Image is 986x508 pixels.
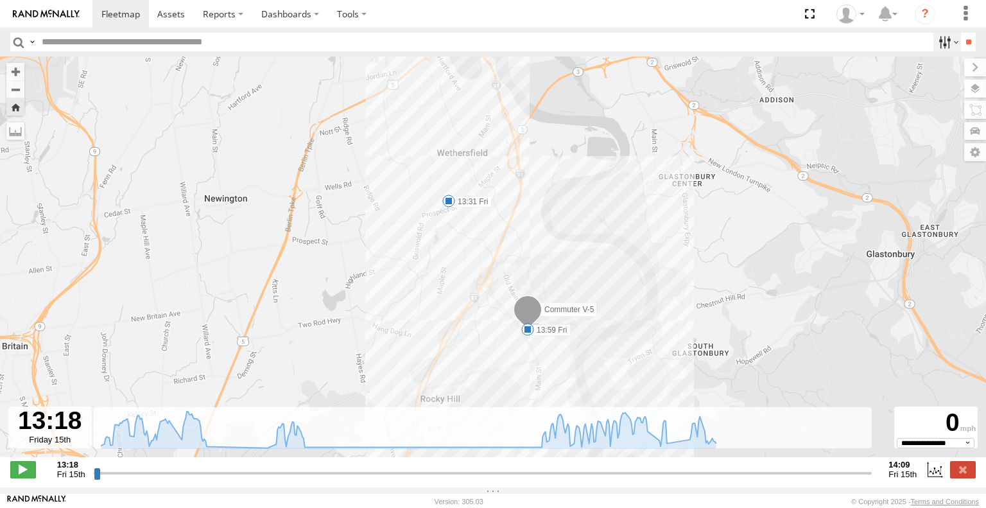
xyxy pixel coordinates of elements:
[6,80,24,98] button: Zoom out
[13,10,80,19] img: rand-logo.svg
[6,98,24,116] button: Zoom Home
[888,469,917,479] span: Fri 15th Aug 2025
[57,460,85,469] strong: 13:18
[6,63,24,80] button: Zoom in
[57,469,85,479] span: Fri 15th Aug 2025
[449,196,492,207] label: 13:31 Fri
[435,498,483,505] div: Version: 305.03
[7,495,66,508] a: Visit our Website
[528,324,571,336] label: 13:59 Fri
[915,4,935,24] i: ?
[933,33,961,51] label: Search Filter Options
[851,498,979,505] div: © Copyright 2025 -
[888,460,917,469] strong: 14:09
[950,461,976,478] label: Close
[27,33,37,51] label: Search Query
[6,122,24,140] label: Measure
[896,408,976,437] div: 0
[544,305,594,314] span: Commuter V-5
[964,143,986,161] label: Map Settings
[10,461,36,478] label: Play/Stop
[911,498,979,505] a: Terms and Conditions
[832,4,869,24] div: Viet Nguyen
